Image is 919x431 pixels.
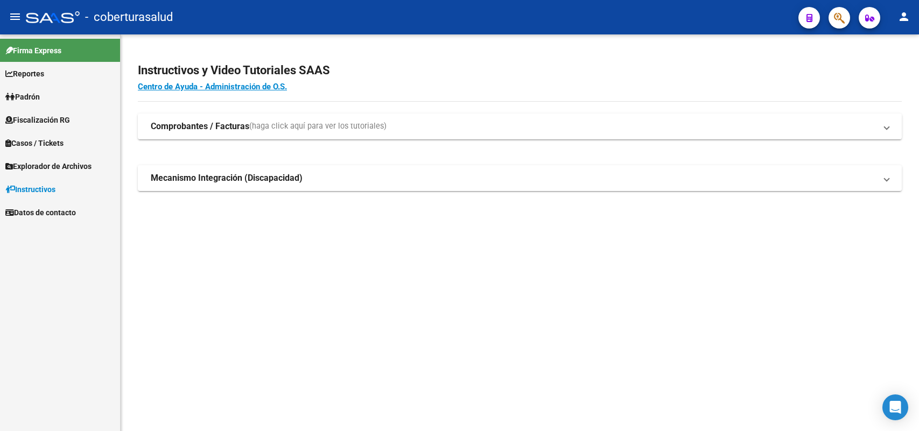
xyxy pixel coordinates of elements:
[138,82,287,91] a: Centro de Ayuda - Administración de O.S.
[151,172,303,184] strong: Mecanismo Integración (Discapacidad)
[249,121,387,132] span: (haga click aquí para ver los tutoriales)
[5,68,44,80] span: Reportes
[9,10,22,23] mat-icon: menu
[138,114,902,139] mat-expansion-panel-header: Comprobantes / Facturas(haga click aquí para ver los tutoriales)
[5,91,40,103] span: Padrón
[5,45,61,56] span: Firma Express
[5,207,76,218] span: Datos de contacto
[5,137,64,149] span: Casos / Tickets
[138,60,902,81] h2: Instructivos y Video Tutoriales SAAS
[897,10,910,23] mat-icon: person
[5,114,70,126] span: Fiscalización RG
[882,394,908,420] div: Open Intercom Messenger
[151,121,249,132] strong: Comprobantes / Facturas
[85,5,173,29] span: - coberturasalud
[138,165,902,191] mat-expansion-panel-header: Mecanismo Integración (Discapacidad)
[5,183,55,195] span: Instructivos
[5,160,92,172] span: Explorador de Archivos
